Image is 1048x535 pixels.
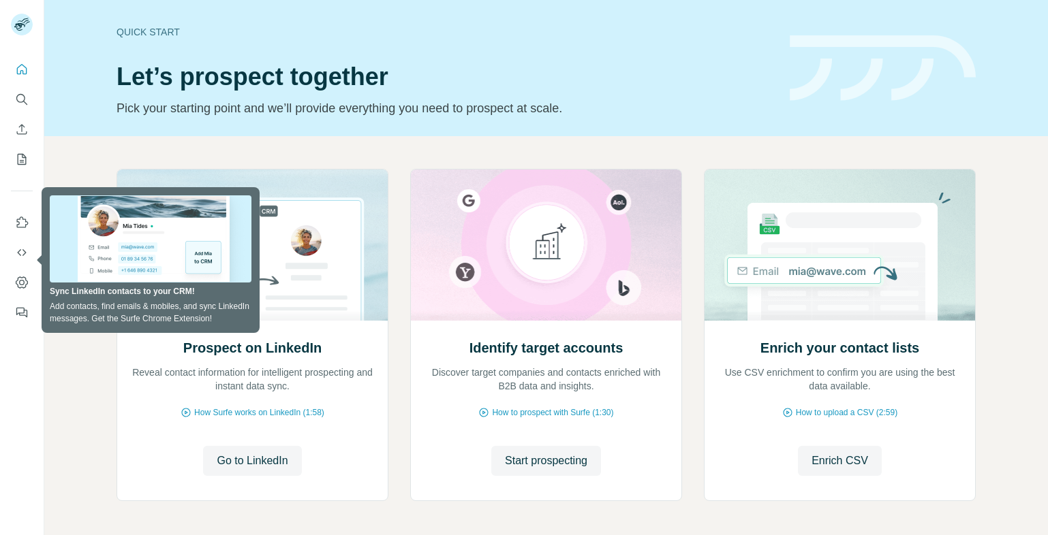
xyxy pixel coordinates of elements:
[11,210,33,235] button: Use Surfe on LinkedIn
[796,406,897,419] span: How to upload a CSV (2:59)
[117,25,773,39] div: Quick start
[492,406,613,419] span: How to prospect with Surfe (1:30)
[117,99,773,118] p: Pick your starting point and we’ll provide everything you need to prospect at scale.
[704,169,976,321] img: Enrich your contact lists
[812,453,868,469] span: Enrich CSV
[491,446,601,476] button: Start prospecting
[798,446,882,476] button: Enrich CSV
[11,270,33,295] button: Dashboard
[183,338,322,357] h2: Prospect on LinkedIn
[11,57,33,82] button: Quick start
[131,366,374,393] p: Reveal contact information for intelligent prospecting and instant data sync.
[469,338,623,357] h2: Identify target accounts
[11,147,33,172] button: My lists
[425,366,668,393] p: Discover target companies and contacts enriched with B2B data and insights.
[505,453,587,469] span: Start prospecting
[117,169,388,321] img: Prospect on LinkedIn
[203,446,301,476] button: Go to LinkedIn
[11,87,33,112] button: Search
[760,338,919,357] h2: Enrich your contact lists
[11,300,33,325] button: Feedback
[11,240,33,265] button: Use Surfe API
[194,406,324,419] span: How Surfe works on LinkedIn (1:58)
[217,453,288,469] span: Go to LinkedIn
[790,35,976,101] img: banner
[11,117,33,142] button: Enrich CSV
[410,169,682,321] img: Identify target accounts
[718,366,961,393] p: Use CSV enrichment to confirm you are using the best data available.
[117,63,773,91] h1: Let’s prospect together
